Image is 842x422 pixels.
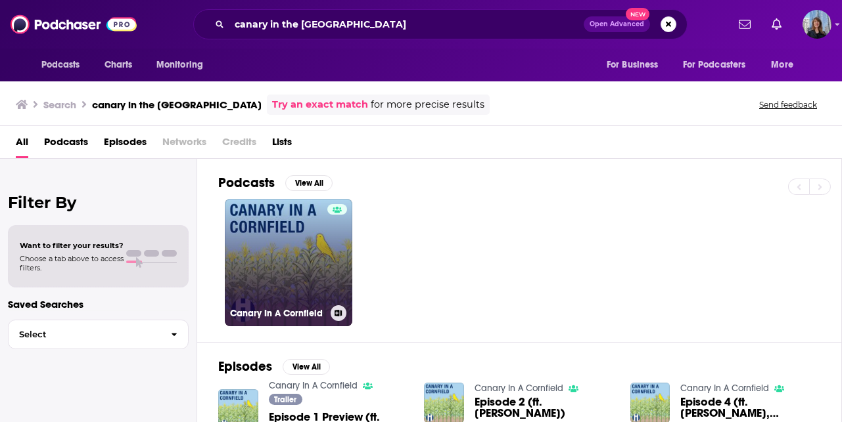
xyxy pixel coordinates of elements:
a: Try an exact match [272,97,368,112]
a: Canary In A Cornfield [225,199,352,326]
span: Trailer [274,396,296,404]
span: Credits [222,131,256,158]
button: Show profile menu [803,10,831,39]
a: Lists [272,131,292,158]
a: EpisodesView All [218,358,330,375]
button: View All [285,175,333,191]
a: Canary In A Cornfield [475,383,563,394]
span: More [771,56,793,74]
span: Select [9,330,160,339]
span: Choose a tab above to access filters. [20,254,124,272]
h2: Podcasts [218,175,275,191]
span: For Business [607,56,659,74]
span: Monitoring [156,56,203,74]
span: Logged in as j.bohrson [803,10,831,39]
button: Send feedback [755,99,821,110]
a: Episodes [104,131,147,158]
span: Podcasts [41,56,80,74]
p: Saved Searches [8,298,189,310]
h3: Search [43,98,76,111]
a: Charts [96,53,141,77]
button: open menu [762,53,810,77]
input: Search podcasts, credits, & more... [229,14,584,35]
button: Select [8,320,189,349]
a: Show notifications dropdown [734,13,756,35]
div: Search podcasts, credits, & more... [193,9,688,39]
h3: canary in the [GEOGRAPHIC_DATA] [92,98,262,111]
span: Charts [105,56,133,74]
button: open menu [597,53,675,77]
span: for more precise results [371,97,484,112]
a: All [16,131,28,158]
button: open menu [674,53,765,77]
img: User Profile [803,10,831,39]
span: Open Advanced [590,21,644,28]
span: Episode 2 (ft. [PERSON_NAME]) [475,396,615,419]
span: New [626,8,649,20]
a: Episode 4 (ft. Aaron Lehman, Colleen Fowle, Amy Kahler, and Audrey E. Tran Lam) [680,396,820,419]
a: Podcasts [44,131,88,158]
a: Episode 2 (ft. Dr. Christopher Gobler) [475,396,615,419]
span: Want to filter your results? [20,241,124,250]
button: View All [283,359,330,375]
h2: Filter By [8,193,189,212]
a: PodcastsView All [218,175,333,191]
button: Open AdvancedNew [584,16,650,32]
h2: Episodes [218,358,272,375]
a: Canary In A Cornfield [269,380,358,391]
span: Episode 4 (ft. [PERSON_NAME], [PERSON_NAME], [PERSON_NAME], and [PERSON_NAME] [PERSON_NAME]) [680,396,820,419]
span: Networks [162,131,206,158]
button: open menu [147,53,220,77]
h3: Canary In A Cornfield [230,308,325,319]
a: Show notifications dropdown [766,13,787,35]
img: Podchaser - Follow, Share and Rate Podcasts [11,12,137,37]
button: open menu [32,53,97,77]
a: Canary In A Cornfield [680,383,769,394]
span: For Podcasters [683,56,746,74]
